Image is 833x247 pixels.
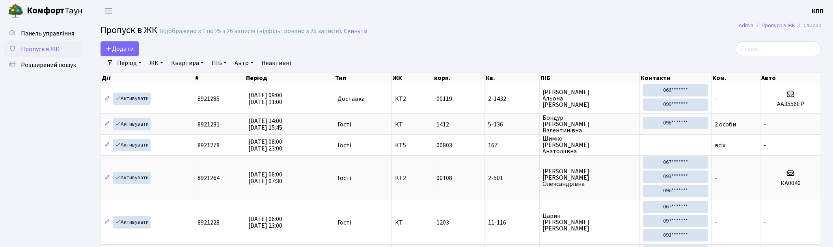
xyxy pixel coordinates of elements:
a: КПП [812,6,824,16]
span: Бондур [PERSON_NAME] Валентинівна [543,115,636,134]
span: КТ2 [395,175,430,181]
span: [DATE] 09:00 [DATE] 11:00 [248,91,282,106]
a: ПІБ [209,56,230,70]
h5: AA3556EP [764,100,818,108]
a: Admin [739,21,753,30]
span: 167 [488,142,536,149]
span: Панель управління [21,29,74,38]
span: [DATE] 08:00 [DATE] 23:00 [248,137,282,153]
span: КТ [395,121,430,128]
span: 00108 [436,174,452,182]
a: Пропуск в ЖК [4,41,83,57]
a: Активувати [113,172,151,184]
span: Додати [106,45,134,53]
span: - [764,141,766,150]
span: 1412 [436,120,449,129]
span: - [764,218,766,227]
span: Пропуск в ЖК [21,45,60,54]
span: 2 особи [715,120,736,129]
th: Кв. [485,72,540,84]
span: Гості [337,175,351,181]
span: 00803 [436,141,452,150]
span: 00119 [436,95,452,103]
span: Гості [337,219,351,226]
th: # [194,72,245,84]
span: - [764,120,766,129]
th: Дії [101,72,194,84]
b: КПП [812,7,824,15]
h5: КА0040 [764,180,818,187]
span: [DATE] 14:00 [DATE] 15:45 [248,117,282,132]
a: Активувати [113,93,151,105]
span: 8921264 [198,174,220,182]
span: - [715,218,717,227]
span: 1203 [436,218,449,227]
th: Авто [761,72,822,84]
a: Скинути [344,28,367,35]
span: 8921285 [198,95,220,103]
input: Пошук... [736,41,821,56]
span: 2-501 [488,175,536,181]
span: Доставка [337,96,365,102]
b: Комфорт [27,4,65,17]
a: Панель управління [4,26,83,41]
span: КТ2 [395,96,430,102]
div: Відображено з 1 по 25 з 26 записів (відфільтровано з 25 записів). [159,28,342,35]
span: Царик [PERSON_NAME] [PERSON_NAME] [543,213,636,232]
a: Квартира [168,56,207,70]
span: 5-136 [488,121,536,128]
a: Розширений пошук [4,57,83,73]
span: всіх [715,141,725,150]
img: logo.png [8,3,24,19]
span: Гості [337,142,351,149]
a: Активувати [113,216,151,228]
span: Пропуск в ЖК [101,23,157,37]
span: 2-1432 [488,96,536,102]
span: [PERSON_NAME] [PERSON_NAME] Олександрівна [543,168,636,187]
a: Неактивні [258,56,294,70]
a: Додати [101,41,139,56]
span: 11-116 [488,219,536,226]
a: Активувати [113,139,151,151]
span: 8921228 [198,218,220,227]
th: ЖК [392,72,433,84]
span: Шимко [PERSON_NAME] Анатоліївна [543,136,636,154]
span: 8921281 [198,120,220,129]
span: 8921278 [198,141,220,150]
span: [PERSON_NAME] Альона [PERSON_NAME] [543,89,636,108]
th: Тип [334,72,392,84]
span: Гості [337,121,351,128]
span: - [715,95,717,103]
span: - [715,174,717,182]
span: [DATE] 06:00 [DATE] 23:00 [248,215,282,230]
th: корп. [433,72,485,84]
span: [DATE] 06:00 [DATE] 07:30 [248,170,282,186]
th: Ком. [712,72,760,84]
span: КТ [395,219,430,226]
button: Переключити навігацію [99,4,118,17]
nav: breadcrumb [727,17,833,34]
span: Розширений пошук [21,61,76,69]
span: КТ5 [395,142,430,149]
a: ЖК [146,56,166,70]
li: Список [795,21,821,30]
a: Авто [231,56,257,70]
th: Період [245,72,334,84]
a: Пропуск в ЖК [762,21,795,30]
span: Таун [27,4,83,18]
a: Період [114,56,145,70]
a: Активувати [113,118,151,130]
th: Контакти [640,72,712,84]
th: ПІБ [540,72,640,84]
